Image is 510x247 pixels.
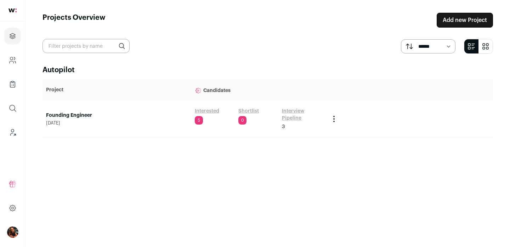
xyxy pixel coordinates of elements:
p: Project [46,86,188,93]
a: Leads (Backoffice) [4,124,21,141]
a: Projects [4,28,21,45]
p: Candidates [195,83,323,97]
input: Filter projects by name [42,39,130,53]
h2: Autopilot [42,65,493,75]
a: Founding Engineer [46,112,188,119]
button: Open dropdown [7,226,18,238]
a: Shortlist [238,108,259,115]
a: Interested [195,108,219,115]
a: Interview Pipeline [282,108,323,122]
span: [DATE] [46,120,188,126]
img: 13968079-medium_jpg [7,226,18,238]
a: Add new Project [437,13,493,28]
a: Company Lists [4,76,21,93]
span: 3 [282,123,285,130]
img: wellfound-shorthand-0d5821cbd27db2630d0214b213865d53afaa358527fdda9d0ea32b1df1b89c2c.svg [8,8,17,12]
h1: Projects Overview [42,13,106,28]
a: Company and ATS Settings [4,52,21,69]
button: Project Actions [330,115,338,123]
span: 5 [195,116,203,125]
span: 0 [238,116,246,125]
